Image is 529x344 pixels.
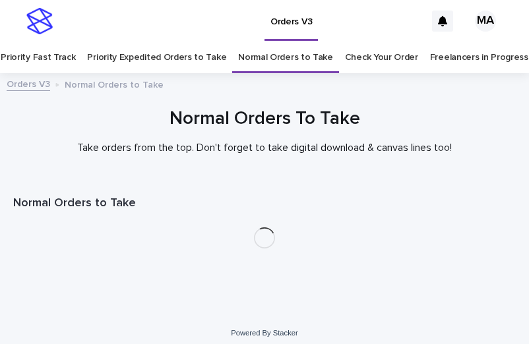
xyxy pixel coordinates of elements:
[13,107,516,131] h1: Normal Orders To Take
[13,196,516,212] h1: Normal Orders to Take
[87,42,226,73] a: Priority Expedited Orders to Take
[65,76,164,91] p: Normal Orders to Take
[238,42,333,73] a: Normal Orders to Take
[1,42,75,73] a: Priority Fast Track
[26,8,53,34] img: stacker-logo-s-only.png
[7,76,50,91] a: Orders V3
[430,42,528,73] a: Freelancers in Progress
[345,42,418,73] a: Check Your Order
[475,11,496,32] div: MA
[13,142,516,154] p: Take orders from the top. Don't forget to take digital download & canvas lines too!
[231,329,297,337] a: Powered By Stacker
